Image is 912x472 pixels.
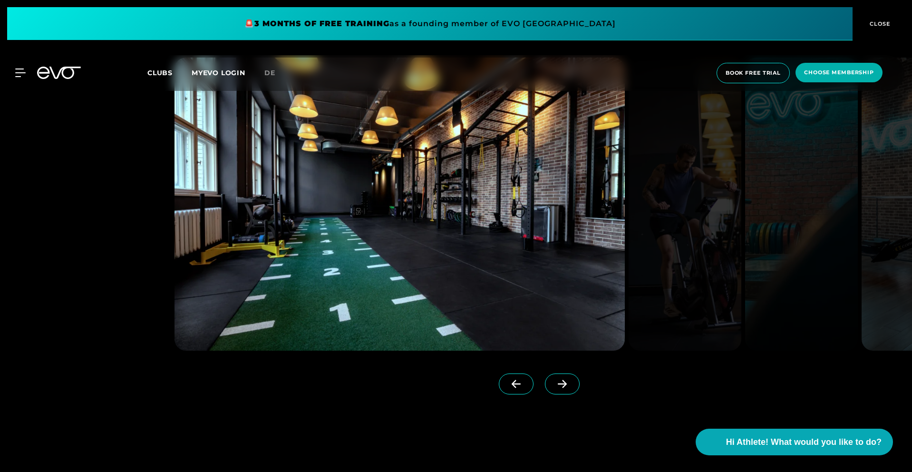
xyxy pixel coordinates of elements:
span: CLOSE [867,20,891,28]
a: choose membership [793,63,885,83]
span: choose membership [804,69,874,77]
a: book free trial [714,63,793,83]
img: evofitness [745,58,858,351]
a: MYEVO LOGIN [192,69,245,77]
span: de [264,69,275,77]
a: de [264,68,287,79]
span: Clubs [147,69,173,77]
span: book free trial [726,69,781,77]
a: Clubs [147,68,192,77]
button: Hi Athlete! What would you like to do? [696,429,893,455]
button: CLOSE [853,7,905,40]
span: Hi Athlete! What would you like to do? [726,436,882,449]
img: evofitness [175,58,625,351]
img: evofitness [629,58,741,351]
